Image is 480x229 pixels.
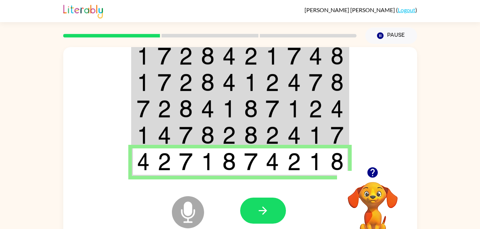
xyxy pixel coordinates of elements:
img: 7 [244,153,258,171]
img: 2 [244,47,258,65]
img: 4 [331,100,343,118]
img: 7 [179,126,193,144]
img: 1 [244,73,258,91]
img: 2 [158,100,171,118]
img: 4 [137,153,150,171]
img: 1 [309,153,322,171]
img: 1 [137,126,150,144]
img: 4 [222,73,236,91]
img: 1 [137,47,150,65]
img: 8 [331,73,343,91]
img: 8 [201,73,214,91]
img: 4 [222,47,236,65]
img: 4 [287,73,301,91]
img: 1 [201,153,214,171]
img: 2 [179,73,193,91]
img: 7 [309,73,322,91]
img: 2 [179,47,193,65]
img: 2 [266,73,279,91]
img: 7 [179,153,193,171]
div: ( ) [305,6,417,13]
img: 2 [309,100,322,118]
img: 1 [137,73,150,91]
img: 8 [201,126,214,144]
img: Literably [63,3,103,19]
img: 2 [222,126,236,144]
img: 8 [331,153,343,171]
img: 1 [287,100,301,118]
img: 7 [287,47,301,65]
button: Pause [365,27,417,44]
img: 1 [222,100,236,118]
img: 1 [266,47,279,65]
a: Logout [398,6,415,13]
img: 7 [137,100,150,118]
img: 2 [266,126,279,144]
img: 8 [201,47,214,65]
img: 7 [158,73,171,91]
img: 7 [158,47,171,65]
img: 8 [244,100,258,118]
img: 4 [201,100,214,118]
img: 7 [331,126,343,144]
img: 7 [266,100,279,118]
img: 8 [244,126,258,144]
img: 4 [266,153,279,171]
img: 2 [287,153,301,171]
img: 4 [158,126,171,144]
img: 1 [309,126,322,144]
img: 4 [287,126,301,144]
img: 4 [309,47,322,65]
span: [PERSON_NAME] [PERSON_NAME] [305,6,396,13]
img: 8 [222,153,236,171]
img: 8 [331,47,343,65]
img: 8 [179,100,193,118]
img: 2 [158,153,171,171]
